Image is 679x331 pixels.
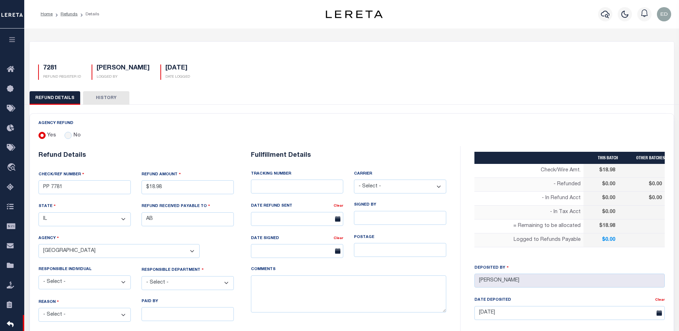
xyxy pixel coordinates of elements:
[326,10,383,18] img: logo-dark.svg
[621,181,662,188] p: $0.00
[477,208,581,216] p: - In Tax Acct
[142,299,158,305] label: PAID BY
[165,74,190,80] p: DATE LOGGED
[251,236,279,242] label: DATE SIGNED
[7,163,18,172] i: travel_explore
[41,12,53,16] a: Home
[477,167,581,175] p: Check/Wire Amt.
[142,267,204,273] label: RESPONSIBLE DEPARTMENT
[38,299,59,305] label: REASON
[477,195,581,202] p: - In Refund Acct
[38,235,59,242] label: AGENCY
[97,74,150,80] p: LOGGED BY
[83,91,129,105] button: HISTORY
[38,120,73,126] label: AGENCY REFUND
[43,74,81,80] p: REFUND REGISTER ID
[142,171,181,178] label: REFUND AMOUNT
[621,195,662,202] p: $0.00
[73,132,81,140] label: No
[354,234,374,241] label: POSTAGE
[477,181,581,188] p: - Refunded
[618,152,665,164] th: OTHER BATCHES
[354,202,376,208] label: SIGNED BY
[586,222,615,230] p: $18.98
[474,297,511,303] label: Date Deposited
[61,12,78,16] a: Refunds
[30,91,80,105] button: REFUND DETAILS
[251,203,292,209] label: DATE REFUND SENT
[586,167,615,175] p: $18.98
[165,64,190,72] h5: [DATE]
[78,11,99,17] li: Details
[142,203,210,210] label: REFUND RECEIVED PAYABLE TO
[38,203,56,210] label: STATE
[474,306,665,320] input: Enter Date
[586,208,615,216] p: $0.00
[334,204,343,208] a: Clear
[47,132,56,140] label: Yes
[657,7,671,21] img: svg+xml;base64,PHN2ZyB4bWxucz0iaHR0cDovL3d3dy53My5vcmcvMjAwMC9zdmciIHBvaW50ZXItZXZlbnRzPSJub25lIi...
[97,64,150,72] h5: [PERSON_NAME]
[38,152,234,160] h6: Refund Details
[251,152,446,160] h6: Fullfillment Details
[38,171,84,178] label: CHECK/REF NUMBER
[354,171,372,177] label: CARRIER
[251,267,276,273] label: COMMENTS
[251,171,291,177] label: TRACKING NUMBER
[583,152,618,164] th: THIS BATCH
[142,180,234,194] input: $
[586,236,615,244] p: $0.00
[43,64,81,72] h5: 7281
[586,181,615,188] p: $0.00
[655,298,665,302] a: Clear
[477,236,581,244] p: Logged to Refunds Payable
[474,264,509,271] label: Deposited By
[334,237,343,240] a: Clear
[477,222,581,230] p: = Remaining to be allocated
[586,195,615,202] p: $0.00
[38,267,92,273] label: RESPONSIBLE INDIVIDUAL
